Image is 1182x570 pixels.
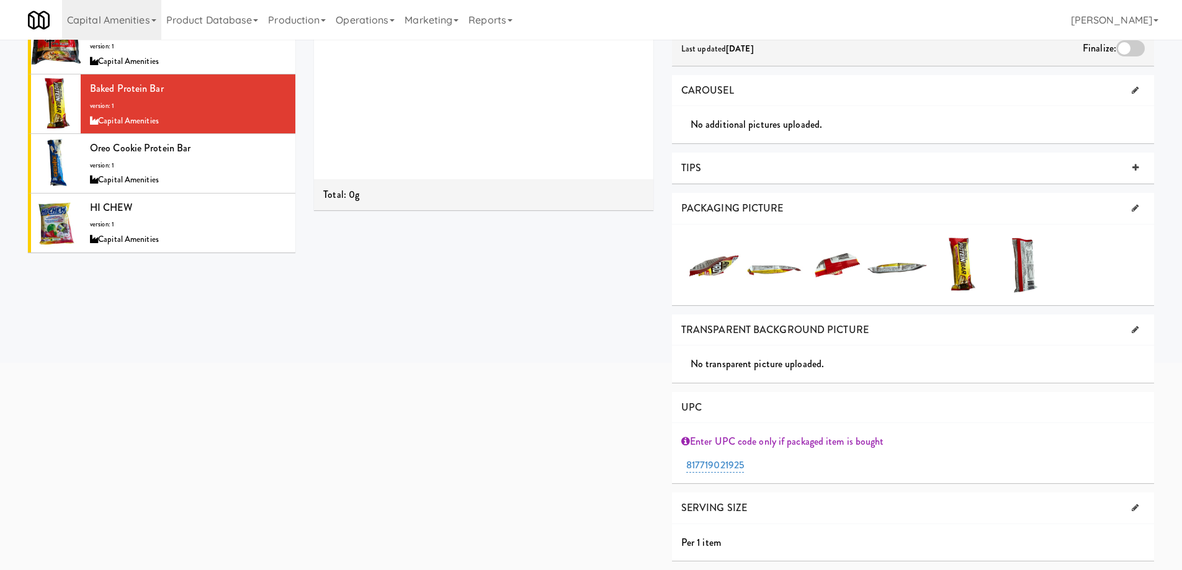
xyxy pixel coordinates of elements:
span: version: 1 [90,42,114,51]
li: Shin Black Ramenversion: 1Capital Amenities [28,16,295,75]
span: Total: 0g [323,187,359,202]
div: No additional pictures uploaded. [691,115,1154,134]
span: HI CHEW [90,200,132,215]
li: Oreo Cookie Protein Barversion: 1Capital Amenities [28,134,295,194]
span: version: 1 [90,161,114,170]
div: No transparent picture uploaded. [691,355,1154,373]
span: SERVING SIZE [681,501,747,515]
b: [DATE] [726,43,754,55]
span: Last updated [681,43,754,55]
li: HI CHEWversion: 1Capital Amenities [28,194,295,252]
span: TIPS [681,161,701,175]
div: Enter UPC code only if packaged item is bought [681,432,1145,451]
span: CAROUSEL [681,83,734,97]
div: Capital Amenities [90,54,286,69]
div: Capital Amenities [90,114,286,129]
span: Finalize: [1083,41,1116,55]
span: version: 1 [90,220,114,229]
div: Capital Amenities [90,172,286,188]
span: UPC [681,400,702,414]
span: Oreo Cookie Protein Bar [90,141,190,155]
span: Baked Protein Bar [90,81,164,96]
div: Per 1 item [672,533,1154,552]
img: Micromart [28,9,50,31]
div: Capital Amenities [90,232,286,247]
li: Baked Protein Barversion: 1Capital Amenities [28,74,295,134]
span: version: 1 [90,101,114,110]
span: PACKAGING PICTURE [681,201,784,215]
a: 817719021925 [686,458,744,473]
span: TRANSPARENT BACKGROUND PICTURE [681,323,869,337]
